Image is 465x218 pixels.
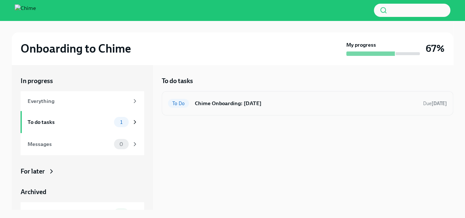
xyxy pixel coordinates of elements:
[28,97,129,105] div: Everything
[426,42,444,55] h3: 67%
[168,97,447,109] a: To DoChime Onboarding: [DATE]Due[DATE]
[432,101,447,106] strong: [DATE]
[28,140,111,148] div: Messages
[21,76,144,85] a: In progress
[21,91,144,111] a: Everything
[423,101,447,106] span: Due
[28,118,111,126] div: To do tasks
[115,142,128,147] span: 0
[162,76,193,85] h5: To do tasks
[21,133,144,155] a: Messages0
[168,101,189,106] span: To Do
[21,41,131,56] h2: Onboarding to Chime
[116,119,127,125] span: 1
[423,100,447,107] span: September 18th, 2025 09:00
[21,111,144,133] a: To do tasks1
[21,167,144,176] a: For later
[15,4,36,16] img: Chime
[195,99,417,107] h6: Chime Onboarding: [DATE]
[28,209,111,217] div: Completed tasks
[346,41,376,49] strong: My progress
[21,187,144,196] a: Archived
[21,167,45,176] div: For later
